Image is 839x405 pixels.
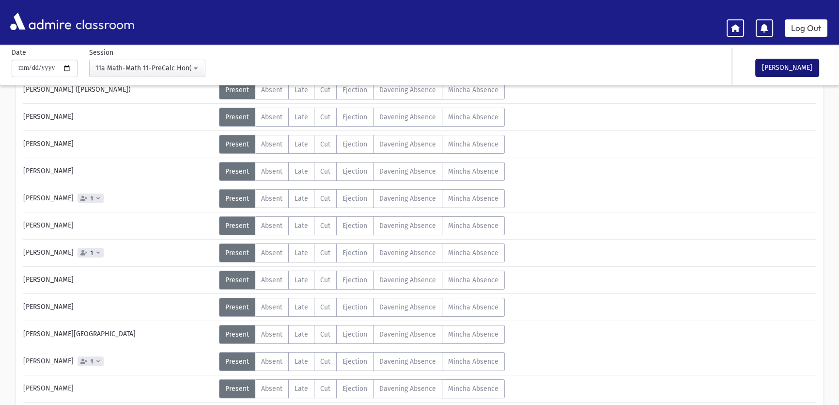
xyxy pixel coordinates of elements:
[95,63,191,73] div: 11a Math-Math 11-PreCalc Hon(10:43AM-11:27AM)
[379,249,436,257] span: Davening Absence
[261,222,282,230] span: Absent
[225,140,249,148] span: Present
[219,352,505,371] div: AttTypes
[295,222,308,230] span: Late
[219,243,505,262] div: AttTypes
[225,357,249,366] span: Present
[89,358,95,365] span: 1
[261,86,282,94] span: Absent
[18,379,219,398] div: [PERSON_NAME]
[89,60,205,77] button: 11a Math-Math 11-PreCalc Hon(10:43AM-11:27AM)
[219,325,505,344] div: AttTypes
[320,194,330,203] span: Cut
[261,113,282,121] span: Absent
[295,385,308,393] span: Late
[320,276,330,284] span: Cut
[785,19,827,37] a: Log Out
[89,48,113,58] label: Session
[295,249,308,257] span: Late
[448,222,498,230] span: Mincha Absence
[448,357,498,366] span: Mincha Absence
[320,357,330,366] span: Cut
[225,303,249,311] span: Present
[261,140,282,148] span: Absent
[379,222,436,230] span: Davening Absence
[225,167,249,176] span: Present
[320,167,330,176] span: Cut
[379,303,436,311] span: Davening Absence
[379,276,436,284] span: Davening Absence
[295,194,308,203] span: Late
[320,385,330,393] span: Cut
[379,330,436,339] span: Davening Absence
[225,330,249,339] span: Present
[12,48,26,58] label: Date
[225,222,249,230] span: Present
[261,194,282,203] span: Absent
[342,167,367,176] span: Ejection
[379,167,436,176] span: Davening Absence
[295,330,308,339] span: Late
[342,303,367,311] span: Ejection
[18,352,219,371] div: [PERSON_NAME]
[320,86,330,94] span: Cut
[18,135,219,154] div: [PERSON_NAME]
[320,330,330,339] span: Cut
[342,357,367,366] span: Ejection
[261,330,282,339] span: Absent
[320,140,330,148] span: Cut
[18,162,219,181] div: [PERSON_NAME]
[219,189,505,208] div: AttTypes
[261,385,282,393] span: Absent
[342,330,367,339] span: Ejection
[342,249,367,257] span: Ejection
[320,222,330,230] span: Cut
[225,385,249,393] span: Present
[342,385,367,393] span: Ejection
[225,113,249,121] span: Present
[261,357,282,366] span: Absent
[379,194,436,203] span: Davening Absence
[219,298,505,317] div: AttTypes
[342,276,367,284] span: Ejection
[18,243,219,262] div: [PERSON_NAME]
[219,271,505,290] div: AttTypes
[219,81,505,99] div: AttTypes
[18,216,219,235] div: [PERSON_NAME]
[261,167,282,176] span: Absent
[320,303,330,311] span: Cut
[219,379,505,398] div: AttTypes
[18,81,219,99] div: [PERSON_NAME] ([PERSON_NAME])
[448,276,498,284] span: Mincha Absence
[342,222,367,230] span: Ejection
[219,162,505,181] div: AttTypes
[219,108,505,127] div: AttTypes
[448,86,498,94] span: Mincha Absence
[261,303,282,311] span: Absent
[295,357,308,366] span: Late
[18,325,219,344] div: [PERSON_NAME][GEOGRAPHIC_DATA]
[342,194,367,203] span: Ejection
[320,113,330,121] span: Cut
[448,194,498,203] span: Mincha Absence
[448,303,498,311] span: Mincha Absence
[342,86,367,94] span: Ejection
[379,140,436,148] span: Davening Absence
[89,250,95,256] span: 1
[18,189,219,208] div: [PERSON_NAME]
[448,113,498,121] span: Mincha Absence
[379,113,436,121] span: Davening Absence
[261,249,282,257] span: Absent
[295,113,308,121] span: Late
[89,195,95,202] span: 1
[18,271,219,290] div: [PERSON_NAME]
[448,167,498,176] span: Mincha Absence
[448,140,498,148] span: Mincha Absence
[756,59,819,77] button: [PERSON_NAME]
[8,10,74,32] img: AdmirePro
[18,298,219,317] div: [PERSON_NAME]
[342,140,367,148] span: Ejection
[225,249,249,257] span: Present
[261,276,282,284] span: Absent
[295,167,308,176] span: Late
